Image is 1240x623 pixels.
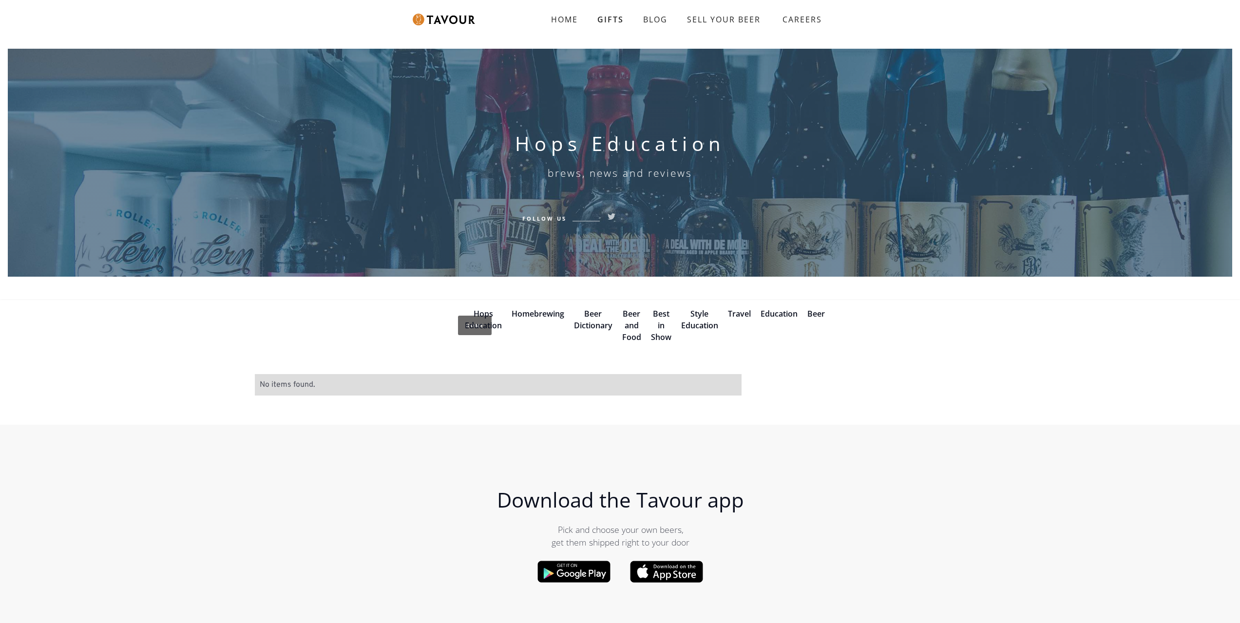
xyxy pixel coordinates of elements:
[515,132,725,155] h1: Hops Education
[633,10,677,29] a: BLOG
[728,308,751,319] a: Travel
[681,308,718,331] a: Style Education
[465,308,502,331] a: Hops Education
[260,379,737,391] div: No items found.
[458,316,492,335] a: Home
[651,308,671,342] a: Best in Show
[512,308,564,319] a: Homebrewing
[426,488,816,511] h1: Download the Tavour app
[622,308,641,342] a: Beer and Food
[548,167,692,179] h6: brews, news and reviews
[426,523,816,549] p: Pick and choose your own beers, get them shipped right to your door
[551,14,578,25] strong: HOME
[807,308,825,319] a: Beer
[522,214,567,223] h6: Follow Us
[761,308,798,319] a: Education
[770,6,829,33] a: CAREERS
[782,10,822,29] strong: CAREERS
[588,10,633,29] a: GIFTS
[677,10,770,29] a: SELL YOUR BEER
[574,308,612,331] a: Beer Dictionary
[541,10,588,29] a: HOME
